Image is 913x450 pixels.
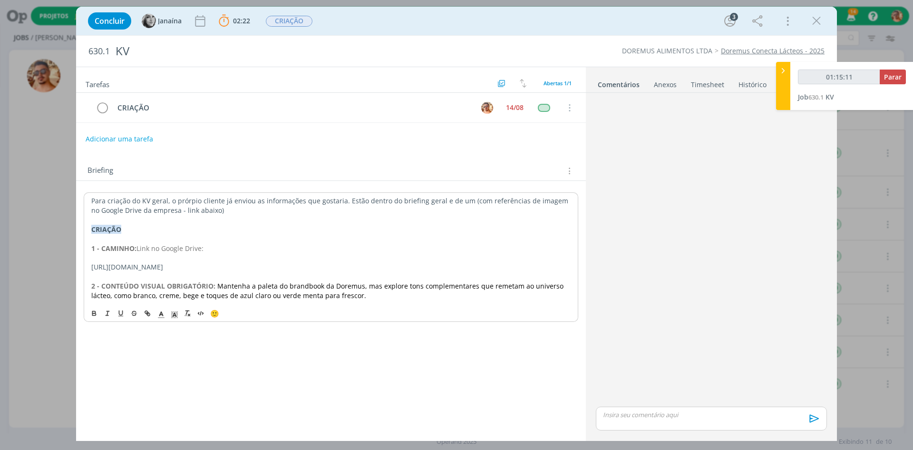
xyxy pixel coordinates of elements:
[91,244,136,253] strong: 1 - CAMINHO:
[142,14,182,28] button: JJanaína
[880,70,906,84] button: Parar
[722,13,738,29] button: 3
[654,80,677,90] div: Anexos
[721,46,825,55] a: Doremus Conecta Lácteos - 2025
[597,76,640,90] a: Comentários
[168,308,181,319] span: Cor de Fundo
[480,100,494,115] button: V
[91,281,215,290] strong: 2 - CONTEÚDO VISUAL OBRIGATÓRIO:
[88,46,110,57] span: 630.1
[136,244,204,253] span: Link no Google Drive:
[95,17,125,25] span: Concluir
[233,16,250,25] span: 02:22
[265,15,313,27] button: CRIAÇÃO
[730,13,738,21] div: 3
[91,281,565,300] span: Mantenha a paleta do brandbook da Doremus, mas explore tons complementares que remetam ao univers...
[87,165,113,177] span: Briefing
[112,40,514,63] div: KV
[266,16,312,27] span: CRIAÇÃO
[481,102,493,114] img: V
[738,76,767,90] a: Histórico
[91,225,121,234] strong: CRIAÇÃO
[91,262,571,272] p: [URL][DOMAIN_NAME]
[808,93,824,101] span: 630.1
[86,78,109,89] span: Tarefas
[520,79,526,88] img: arrow-down-up.svg
[88,12,131,30] button: Concluir
[210,309,219,318] span: 🙂
[622,46,712,55] a: DOREMUS ALIMENTOS LTDA
[798,92,834,101] a: Job630.1KV
[91,196,571,215] p: Para criação do KV geral, o prórpio cliente já enviou as informações que gostaria. Estão dentro d...
[76,7,837,441] div: dialog
[506,104,524,111] div: 14/08
[158,18,182,24] span: Janaína
[155,308,168,319] span: Cor do Texto
[690,76,725,90] a: Timesheet
[113,102,472,114] div: CRIAÇÃO
[85,130,154,148] button: Adicionar uma tarefa
[142,14,156,28] img: J
[826,92,834,101] span: KV
[208,308,221,319] button: 🙂
[544,80,572,87] span: Abertas 1/1
[216,13,253,29] button: 02:22
[884,72,902,81] span: Parar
